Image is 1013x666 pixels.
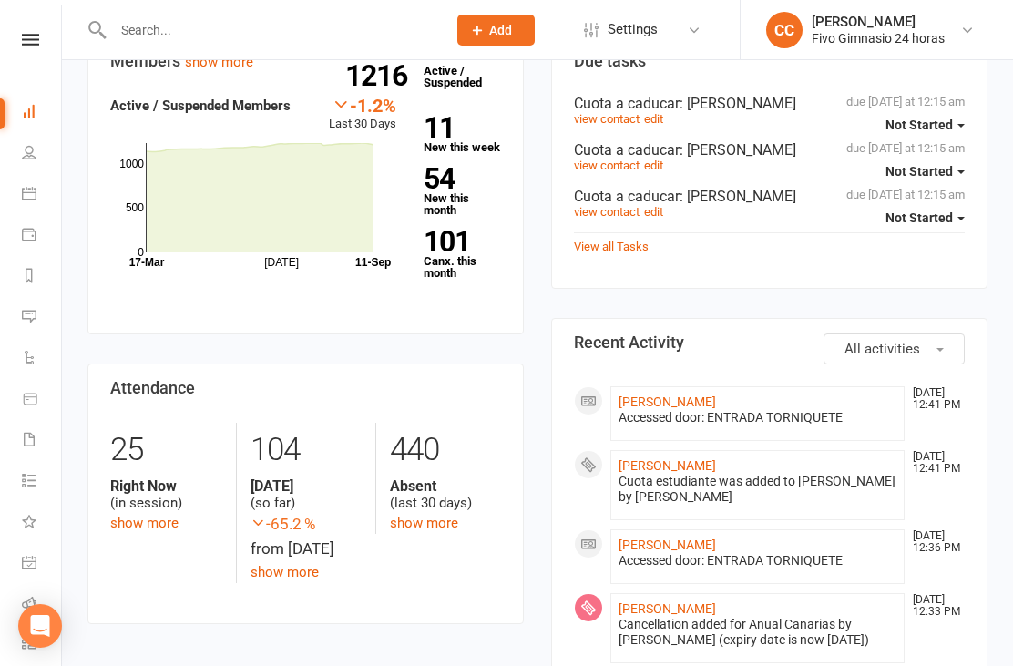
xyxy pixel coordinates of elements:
[574,112,640,126] a: view contact
[110,52,501,70] h3: Members
[644,112,663,126] a: edit
[424,228,494,255] strong: 101
[329,95,396,134] div: Last 30 Days
[619,538,716,552] a: [PERSON_NAME]
[251,477,362,512] div: (so far)
[22,503,63,544] a: What's New
[251,512,362,561] div: from [DATE]
[885,155,965,188] button: Not Started
[619,474,896,505] div: Cuota estudiante was added to [PERSON_NAME] by [PERSON_NAME]
[885,118,953,132] span: Not Started
[644,159,663,172] a: edit
[414,51,495,102] a: 1216Active / Suspended
[251,477,362,495] strong: [DATE]
[619,601,716,616] a: [PERSON_NAME]
[390,423,501,477] div: 440
[904,594,964,618] time: [DATE] 12:33 PM
[574,205,640,219] a: view contact
[619,553,896,569] div: Accessed door: ENTRADA TORNIQUETE
[22,380,63,421] a: Product Sales
[22,585,63,626] a: Roll call kiosk mode
[329,95,396,115] div: -1.2%
[424,228,501,279] a: 101Canx. this month
[110,97,291,114] strong: Active / Suspended Members
[885,201,965,234] button: Not Started
[824,333,965,364] button: All activities
[574,333,965,352] h3: Recent Activity
[107,17,434,43] input: Search...
[110,379,501,397] h3: Attendance
[680,141,796,159] span: : [PERSON_NAME]
[110,423,222,477] div: 25
[185,54,253,70] a: show more
[424,165,494,192] strong: 54
[110,477,222,495] strong: Right Now
[574,95,965,112] div: Cuota a caducar
[22,134,63,175] a: People
[680,95,796,112] span: : [PERSON_NAME]
[22,175,63,216] a: Calendar
[251,564,319,580] a: show more
[110,477,222,512] div: (in session)
[22,93,63,134] a: Dashboard
[844,341,920,357] span: All activities
[251,423,362,477] div: 104
[904,451,964,475] time: [DATE] 12:41 PM
[904,530,964,554] time: [DATE] 12:36 PM
[574,188,965,205] div: Cuota a caducar
[424,114,501,153] a: 11New this week
[390,515,458,531] a: show more
[345,62,414,89] strong: 1216
[885,164,953,179] span: Not Started
[18,604,62,648] div: Open Intercom Messenger
[885,108,965,141] button: Not Started
[489,23,512,37] span: Add
[574,52,965,70] h3: Due tasks
[424,165,501,216] a: 54New this month
[574,240,649,253] a: View all Tasks
[390,477,501,495] strong: Absent
[22,544,63,585] a: General attendance kiosk mode
[812,14,945,30] div: [PERSON_NAME]
[608,9,658,50] span: Settings
[619,410,896,425] div: Accessed door: ENTRADA TORNIQUETE
[22,216,63,257] a: Payments
[574,159,640,172] a: view contact
[619,458,716,473] a: [PERSON_NAME]
[680,188,796,205] span: : [PERSON_NAME]
[390,477,501,512] div: (last 30 days)
[812,30,945,46] div: Fivo Gimnasio 24 horas
[424,114,494,141] strong: 11
[766,12,803,48] div: CC
[22,257,63,298] a: Reports
[644,205,663,219] a: edit
[904,387,964,411] time: [DATE] 12:41 PM
[619,394,716,409] a: [PERSON_NAME]
[619,617,896,648] div: Cancellation added for Anual Canarias by [PERSON_NAME] (expiry date is now [DATE])
[885,210,953,225] span: Not Started
[110,515,179,531] a: show more
[574,141,965,159] div: Cuota a caducar
[251,512,362,537] span: -65.2 %
[457,15,535,46] button: Add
